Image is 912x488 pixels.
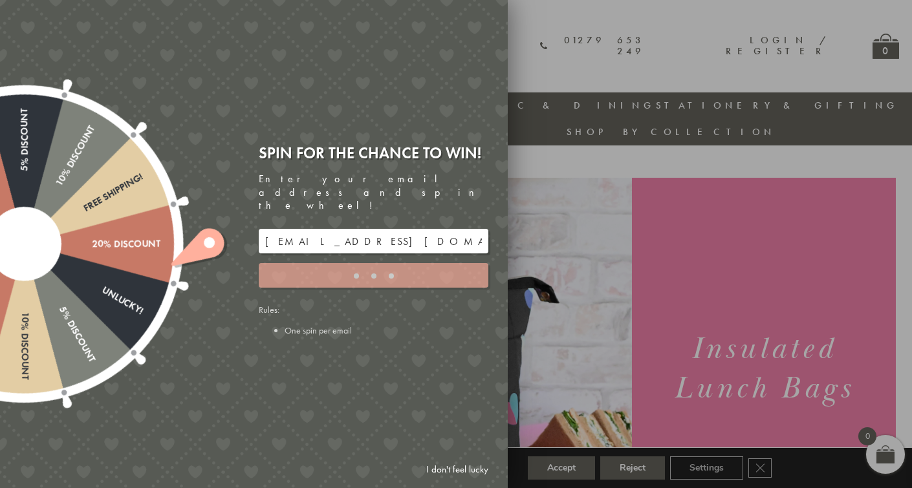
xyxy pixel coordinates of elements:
div: Rules: [259,304,488,336]
div: 10% Discount [19,123,97,246]
div: 20% Discount [25,239,160,249]
a: I don't feel lucky [420,458,495,482]
div: 5% Discount [19,109,30,244]
li: One spin per email [285,324,488,336]
div: Free shipping! [21,171,144,249]
div: Enter your email address and spin the wheel! [259,173,488,213]
div: Unlucky! [21,239,144,317]
input: Your email [259,229,488,253]
div: 10% Discount [19,244,30,380]
div: 5% Discount [19,241,97,364]
div: Spin for the chance to win! [259,143,488,163]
